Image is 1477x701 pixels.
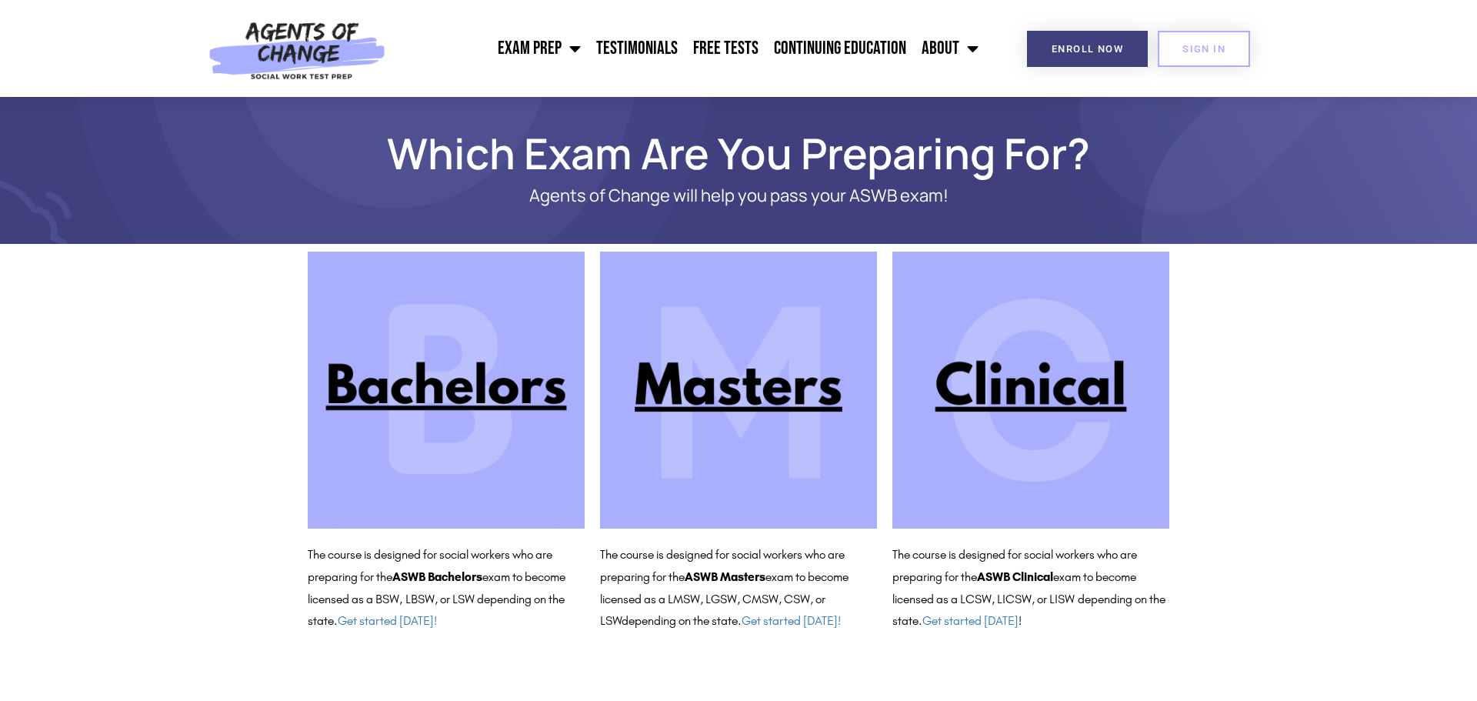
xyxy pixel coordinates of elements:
[622,613,841,628] span: depending on the state.
[742,613,841,628] a: Get started [DATE]!
[338,613,437,628] a: Get started [DATE]!
[308,544,585,633] p: The course is designed for social workers who are preparing for the exam to become licensed as a ...
[362,186,1115,205] p: Agents of Change will help you pass your ASWB exam!
[394,29,986,68] nav: Menu
[300,135,1177,171] h1: Which Exam Are You Preparing For?
[766,29,914,68] a: Continuing Education
[392,569,482,584] b: ASWB Bachelors
[892,544,1169,633] p: The course is designed for social workers who are preparing for the exam to become licensed as a ...
[1027,31,1148,67] a: Enroll Now
[1182,44,1225,54] span: SIGN IN
[1052,44,1123,54] span: Enroll Now
[490,29,588,68] a: Exam Prep
[919,613,1022,628] span: . !
[685,29,766,68] a: Free Tests
[914,29,986,68] a: About
[1158,31,1250,67] a: SIGN IN
[600,544,877,633] p: The course is designed for social workers who are preparing for the exam to become licensed as a ...
[685,569,765,584] b: ASWB Masters
[588,29,685,68] a: Testimonials
[977,569,1053,584] b: ASWB Clinical
[922,613,1019,628] a: Get started [DATE]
